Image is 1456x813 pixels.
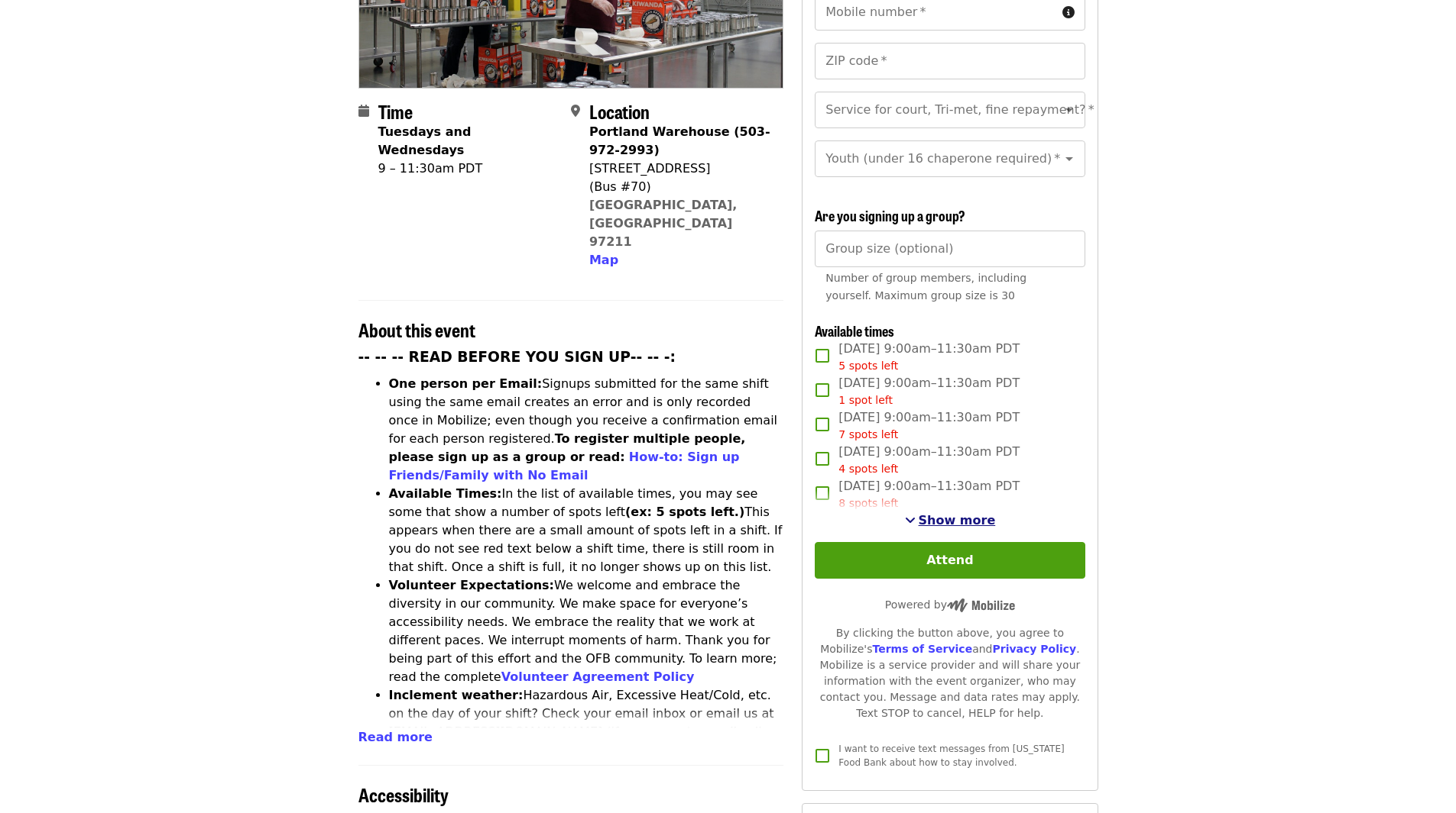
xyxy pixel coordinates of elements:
div: By clicking the button above, you agree to Mobilize's and . Mobilize is a service provider and wi... [815,625,1085,721]
strong: Available Times: [389,486,502,501]
span: 8 spots left [838,497,898,509]
div: [STREET_ADDRESS] [589,160,771,178]
span: Accessibility [358,781,449,808]
li: In the list of available times, you may see some that show a number of spots left This appears wh... [389,485,784,576]
input: ZIP code [815,43,1085,79]
span: Show more [919,513,996,527]
a: Terms of Service [872,643,972,655]
span: Map [589,253,618,267]
i: circle-info icon [1062,5,1075,20]
span: 7 spots left [838,428,898,440]
i: map-marker-alt icon [571,104,580,118]
img: Powered by Mobilize [947,598,1015,612]
span: [DATE] 9:00am–11:30am PDT [838,340,1020,374]
span: Powered by [885,598,1015,611]
strong: Volunteer Expectations: [389,578,555,592]
div: 9 – 11:30am PDT [378,160,559,178]
span: [DATE] 9:00am–11:30am PDT [838,408,1020,443]
li: We welcome and embrace the diversity in our community. We make space for everyone’s accessibility... [389,576,784,686]
div: (Bus #70) [589,178,771,196]
button: Attend [815,542,1085,579]
span: [DATE] 9:00am–11:30am PDT [838,443,1020,477]
li: Signups submitted for the same shift using the same email creates an error and is only recorded o... [389,375,784,485]
li: Hazardous Air, Excessive Heat/Cold, etc. on the day of your shift? Check your email inbox or emai... [389,686,784,778]
button: Open [1059,99,1080,121]
span: [DATE] 9:00am–11:30am PDT [838,477,1020,511]
button: Map [589,251,618,269]
span: Location [589,98,650,124]
i: calendar icon [358,104,369,118]
span: Read more [358,730,433,744]
span: I want to receive text messages from [US_STATE] Food Bank about how to stay involved. [838,744,1064,768]
a: Privacy Policy [992,643,1076,655]
a: Volunteer Agreement Policy [501,669,695,684]
strong: Tuesdays and Wednesdays [378,124,472,157]
strong: -- -- -- READ BEFORE YOU SIGN UP-- -- -: [358,349,676,365]
strong: One person per Email: [389,376,543,391]
span: 4 spots left [838,463,898,475]
button: See more timeslots [905,511,996,530]
a: How-to: Sign up Friends/Family with No Email [389,450,740,482]
a: [GEOGRAPHIC_DATA], [GEOGRAPHIC_DATA] 97211 [589,198,738,249]
span: Time [378,98,413,124]
span: Number of group members, including yourself. Maximum group size is 30 [825,272,1026,302]
span: 5 spots left [838,360,898,372]
span: Available times [815,321,894,340]
span: [DATE] 9:00am–11:30am PDT [838,374,1020,408]
button: Open [1059,148,1080,169]
span: 1 spot left [838,394,893,406]
input: [object Object] [815,231,1085,267]
span: About this event [358,316,475,343]
span: Are you signing up a group? [815,205,965,225]
button: Read more [358,728,433,747]
strong: (ex: 5 spots left.) [625,505,744,519]
strong: Inclement weather: [389,688,524,702]
strong: To register multiple people, please sign up as a group or read: [389,431,746,464]
strong: Portland Warehouse (503-972-2993) [589,124,770,157]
